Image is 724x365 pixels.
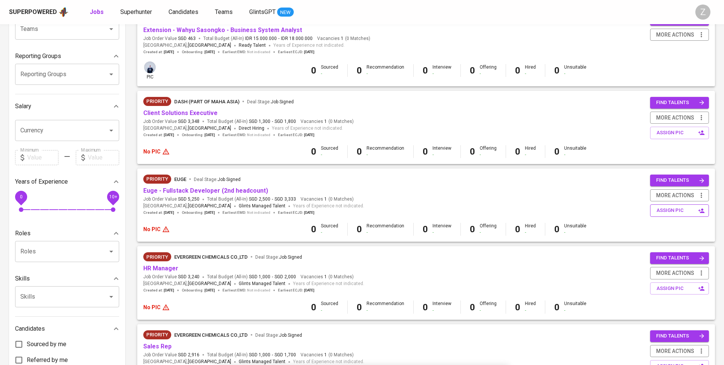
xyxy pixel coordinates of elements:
[554,146,560,157] b: 0
[106,125,117,136] button: Open
[106,246,117,257] button: Open
[367,64,404,77] div: Recommendation
[525,229,536,236] div: -
[272,274,273,280] span: -
[311,65,316,76] b: 0
[656,268,694,278] span: more actions
[247,210,270,215] span: Not indicated
[143,61,156,80] div: pic
[143,331,171,339] span: Priority
[480,152,497,158] div: -
[222,49,270,55] span: Earliest EMD :
[169,8,198,15] span: Candidates
[204,132,215,138] span: [DATE]
[182,288,215,293] span: Onboarding :
[525,71,536,77] div: -
[564,223,586,236] div: Unsuitable
[304,210,314,215] span: [DATE]
[143,109,218,117] a: Client Solutions Executive
[249,196,270,202] span: SGD 2,500
[255,255,302,260] span: Deal Stage :
[554,65,560,76] b: 0
[143,132,174,138] span: Created at :
[143,175,171,183] span: Priority
[321,301,338,313] div: Sourced
[564,64,586,77] div: Unsuitable
[525,307,536,314] div: -
[367,223,404,236] div: Recommendation
[120,8,152,15] span: Superhunter
[204,288,215,293] span: [DATE]
[433,223,451,236] div: Interview
[249,8,294,17] a: GlintsGPT NEW
[656,332,704,340] span: find talents
[321,307,338,314] div: -
[143,274,199,280] span: Job Order Value
[279,255,302,260] span: Job Signed
[188,42,231,49] span: [GEOGRAPHIC_DATA]
[515,146,520,157] b: 0
[433,301,451,313] div: Interview
[143,252,171,261] div: New Job received from Demand Team
[178,274,199,280] span: SGD 3,240
[650,175,709,186] button: find talents
[106,291,117,302] button: Open
[480,64,497,77] div: Offering
[304,49,314,55] span: [DATE]
[164,288,174,293] span: [DATE]
[222,210,270,215] span: Earliest EMD :
[188,125,231,132] span: [GEOGRAPHIC_DATA]
[367,229,404,236] div: -
[143,125,231,132] span: [GEOGRAPHIC_DATA] ,
[279,333,302,338] span: Job Signed
[480,301,497,313] div: Offering
[480,229,497,236] div: -
[203,35,313,42] span: Total Budget (All-In)
[480,71,497,77] div: -
[15,321,119,336] div: Candidates
[304,288,314,293] span: [DATE]
[247,99,294,104] span: Deal Stage :
[164,210,174,215] span: [DATE]
[143,97,171,106] div: New Job received from Demand Team
[222,132,270,138] span: Earliest EMD :
[323,196,327,202] span: 1
[239,359,285,364] span: Glints Managed Talent
[367,152,404,158] div: -
[304,132,314,138] span: [DATE]
[433,145,451,158] div: Interview
[88,150,119,165] input: Value
[564,71,586,77] div: -
[15,229,31,238] p: Roles
[275,118,296,125] span: SGD 1,800
[311,146,316,157] b: 0
[433,152,451,158] div: -
[695,5,710,20] div: Z
[657,129,704,137] span: assign pic
[564,301,586,313] div: Unsuitable
[564,307,586,314] div: -
[255,333,302,338] span: Deal Stage :
[301,196,354,202] span: Vacancies ( 0 Matches )
[650,345,709,357] button: more actions
[144,61,156,73] img: annisa@glints.com
[367,307,404,314] div: -
[188,202,231,210] span: [GEOGRAPHIC_DATA]
[433,307,451,314] div: -
[423,302,428,313] b: 0
[423,146,428,157] b: 0
[650,97,709,109] button: find talents
[281,35,313,42] span: IDR 18.000.000
[164,49,174,55] span: [DATE]
[143,352,199,358] span: Job Order Value
[317,35,370,42] span: Vacancies ( 0 Matches )
[564,145,586,158] div: Unsuitable
[143,35,196,42] span: Job Order Value
[271,99,294,104] span: Job Signed
[143,148,161,155] p: No PIC
[301,118,354,125] span: Vacancies ( 0 Matches )
[15,52,61,61] p: Reporting Groups
[273,42,345,49] span: Years of Experience not indicated.
[106,24,117,34] button: Open
[207,352,296,358] span: Total Budget (All-In)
